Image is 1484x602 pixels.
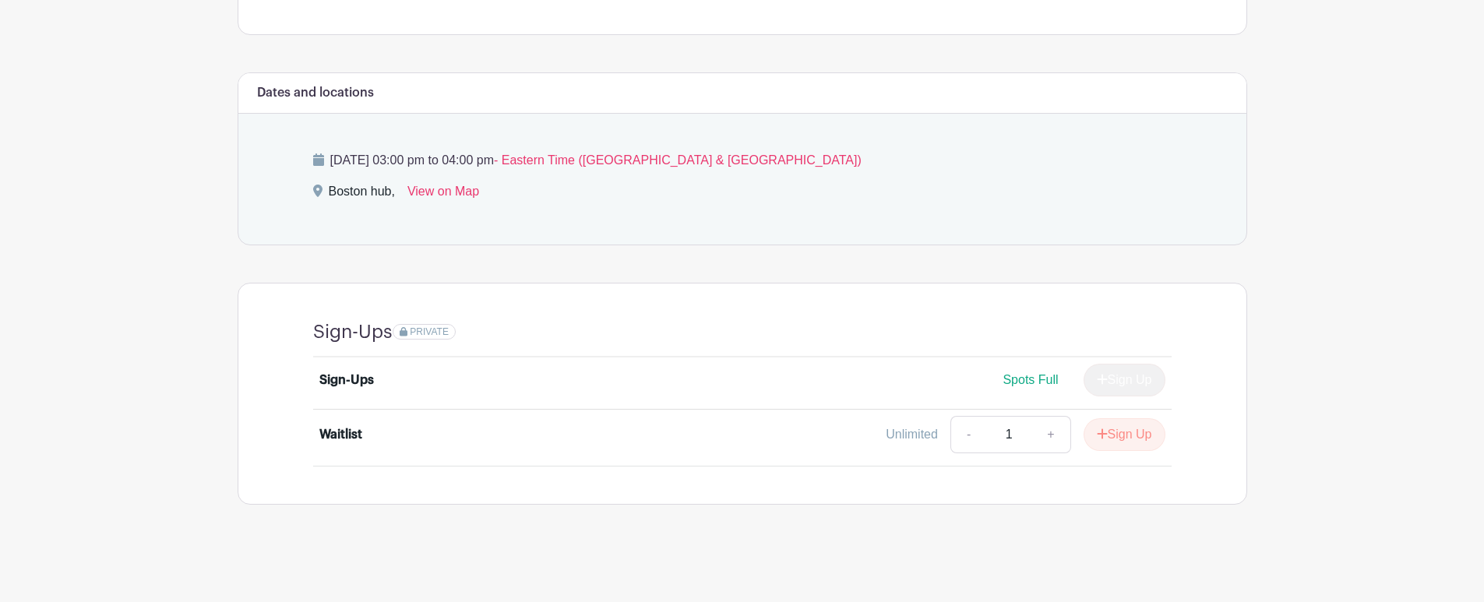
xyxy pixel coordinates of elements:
span: Spots Full [1003,373,1058,386]
a: View on Map [407,182,479,207]
h4: Sign-Ups [313,321,393,343]
span: PRIVATE [410,326,449,337]
div: Sign-Ups [319,371,374,389]
div: Unlimited [886,425,938,444]
h6: Dates and locations [257,86,374,100]
p: [DATE] 03:00 pm to 04:00 pm [313,151,1172,170]
span: - Eastern Time ([GEOGRAPHIC_DATA] & [GEOGRAPHIC_DATA]) [494,153,862,167]
a: - [950,416,986,453]
button: Sign Up [1084,418,1165,451]
div: Waitlist [319,425,362,444]
a: + [1031,416,1070,453]
div: Boston hub, [329,182,395,207]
